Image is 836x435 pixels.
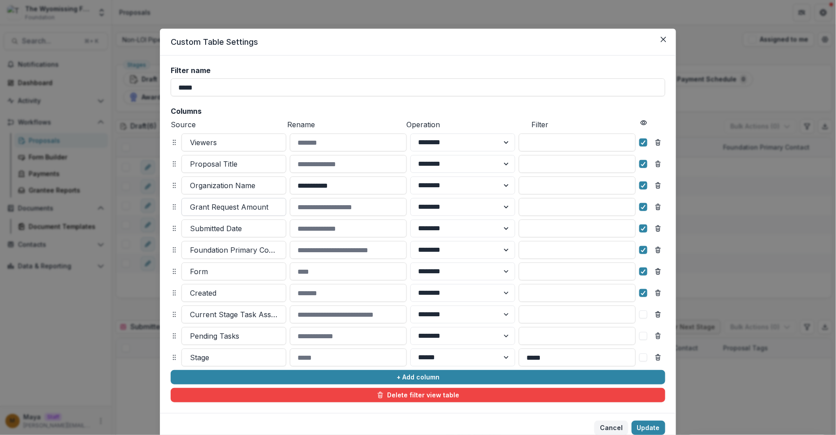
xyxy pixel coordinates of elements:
p: Rename [287,119,403,130]
button: Remove column [651,307,665,322]
h2: Columns [171,107,665,116]
button: Remove column [651,350,665,365]
button: Remove column [651,200,665,214]
header: Custom Table Settings [160,29,676,56]
button: Update [632,421,665,435]
p: Filter [532,119,637,130]
button: Remove column [651,329,665,343]
button: Close [656,32,671,47]
button: Remove column [651,221,665,236]
button: Remove column [651,178,665,193]
button: Delete filter view table [171,388,665,402]
label: Filter name [171,66,660,75]
button: Remove column [651,286,665,300]
button: + Add column [171,370,665,384]
p: Operation [407,119,528,130]
button: Remove column [651,243,665,257]
button: Cancel [595,421,628,435]
button: Remove column [651,157,665,171]
button: Remove column [651,135,665,150]
button: Remove column [651,264,665,279]
p: Source [171,119,284,130]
